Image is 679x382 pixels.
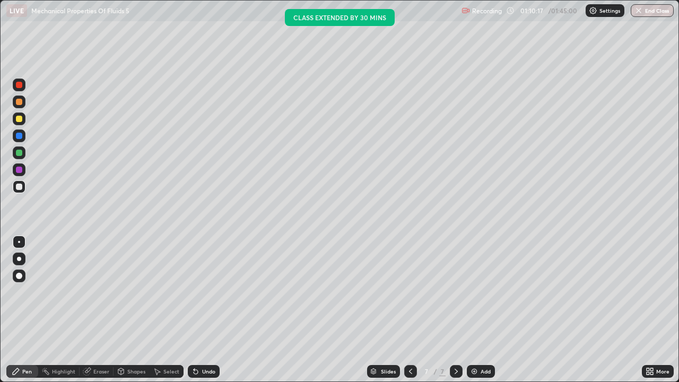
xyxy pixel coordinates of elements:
[472,7,502,15] p: Recording
[481,369,491,374] div: Add
[656,369,669,374] div: More
[599,8,620,13] p: Settings
[589,6,597,15] img: class-settings-icons
[52,369,75,374] div: Highlight
[163,369,179,374] div: Select
[381,369,396,374] div: Slides
[127,369,145,374] div: Shapes
[10,6,24,15] p: LIVE
[93,369,109,374] div: Eraser
[22,369,32,374] div: Pen
[202,369,215,374] div: Undo
[631,4,674,17] button: End Class
[421,368,432,375] div: 7
[462,6,470,15] img: recording.375f2c34.svg
[634,6,643,15] img: end-class-cross
[31,6,129,15] p: Mechanical Properties Of Fluids 5
[434,368,437,375] div: /
[470,367,478,376] img: add-slide-button
[439,367,446,376] div: 7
